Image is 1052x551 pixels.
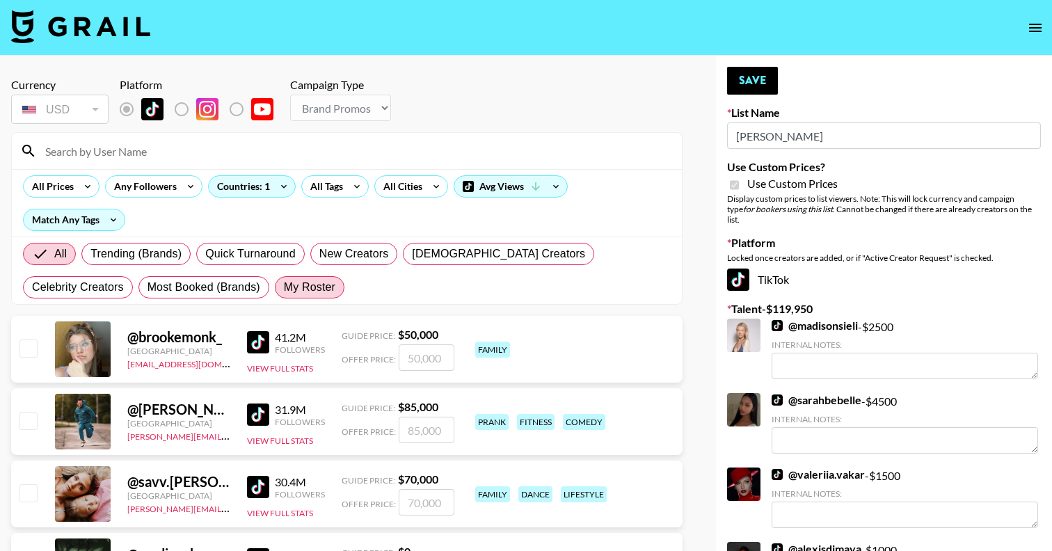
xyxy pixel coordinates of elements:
img: TikTok [772,320,783,331]
em: for bookers using this list [743,204,833,214]
div: - $ 1500 [772,468,1038,528]
a: [PERSON_NAME][EMAIL_ADDRESS][DOMAIN_NAME] [127,429,333,442]
span: Offer Price: [342,499,396,509]
span: Guide Price: [342,475,395,486]
div: Any Followers [106,176,180,197]
div: Avg Views [454,176,567,197]
span: New Creators [319,246,389,262]
label: Talent - $ 119,950 [727,302,1041,316]
img: Instagram [196,98,218,120]
span: All [54,246,67,262]
label: Use Custom Prices? [727,160,1041,174]
span: Trending (Brands) [90,246,182,262]
img: TikTok [247,476,269,498]
img: TikTok [247,331,269,353]
div: Locked once creators are added, or if "Active Creator Request" is checked. [727,253,1041,263]
div: @ [PERSON_NAME].[PERSON_NAME] [127,401,230,418]
input: 70,000 [399,489,454,516]
div: Currency is locked to USD [11,92,109,127]
span: Guide Price: [342,330,395,341]
a: @sarahbebelle [772,393,861,407]
strong: $ 70,000 [398,472,438,486]
input: 85,000 [399,417,454,443]
div: - $ 4500 [772,393,1038,454]
img: TikTok [772,469,783,480]
div: [GEOGRAPHIC_DATA] [127,490,230,501]
button: open drawer [1021,14,1049,42]
a: @madisonsieli [772,319,858,333]
div: [GEOGRAPHIC_DATA] [127,418,230,429]
img: YouTube [251,98,273,120]
label: Platform [727,236,1041,250]
div: lifestyle [561,486,607,502]
div: family [475,342,510,358]
label: List Name [727,106,1041,120]
span: Guide Price: [342,403,395,413]
img: Grail Talent [11,10,150,43]
div: family [475,486,510,502]
div: Internal Notes: [772,488,1038,499]
div: dance [518,486,552,502]
div: USD [14,97,106,122]
button: View Full Stats [247,363,313,374]
span: Quick Turnaround [205,246,296,262]
img: TikTok [727,269,749,291]
div: Followers [275,489,325,500]
div: Display custom prices to list viewers. Note: This will lock currency and campaign type . Cannot b... [727,193,1041,225]
div: 41.2M [275,330,325,344]
img: TikTok [772,394,783,406]
span: Offer Price: [342,354,396,365]
div: Internal Notes: [772,340,1038,350]
div: Followers [275,417,325,427]
input: Search by User Name [37,140,674,162]
a: @valeriia.vakar [772,468,865,481]
div: All Prices [24,176,77,197]
div: [GEOGRAPHIC_DATA] [127,346,230,356]
div: Currency [11,78,109,92]
span: Offer Price: [342,426,396,437]
span: Use Custom Prices [747,177,838,191]
div: comedy [563,414,605,430]
div: All Tags [302,176,346,197]
button: Save [727,67,778,95]
button: View Full Stats [247,436,313,446]
a: [EMAIL_ADDRESS][DOMAIN_NAME] [127,356,267,369]
div: fitness [517,414,555,430]
div: Followers [275,344,325,355]
span: [DEMOGRAPHIC_DATA] Creators [412,246,585,262]
div: @ brookemonk_ [127,328,230,346]
span: My Roster [284,279,335,296]
input: 50,000 [399,344,454,371]
div: - $ 2500 [772,319,1038,379]
div: @ savv.[PERSON_NAME] [127,473,230,490]
strong: $ 50,000 [398,328,438,341]
div: Platform [120,78,285,92]
div: Campaign Type [290,78,391,92]
img: TikTok [247,404,269,426]
img: TikTok [141,98,164,120]
button: View Full Stats [247,508,313,518]
div: prank [475,414,509,430]
div: All Cities [375,176,425,197]
div: TikTok [727,269,1041,291]
a: [PERSON_NAME][EMAIL_ADDRESS][DOMAIN_NAME] [127,501,333,514]
div: Countries: 1 [209,176,295,197]
span: Celebrity Creators [32,279,124,296]
div: Match Any Tags [24,209,125,230]
div: 31.9M [275,403,325,417]
div: Internal Notes: [772,414,1038,424]
strong: $ 85,000 [398,400,438,413]
span: Most Booked (Brands) [148,279,260,296]
div: List locked to TikTok. [120,95,285,124]
div: 30.4M [275,475,325,489]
